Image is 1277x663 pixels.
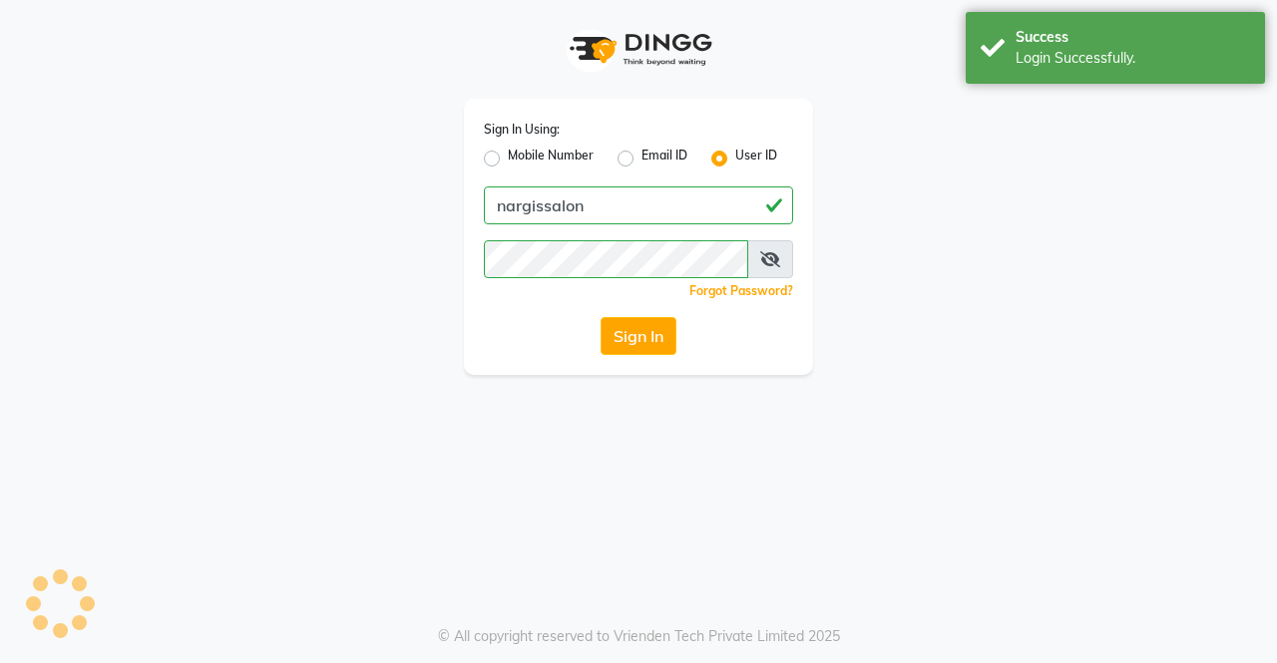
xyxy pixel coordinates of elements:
[508,147,594,170] label: Mobile Number
[484,121,560,139] label: Sign In Using:
[484,186,793,224] input: Username
[735,147,777,170] label: User ID
[1016,48,1250,69] div: Login Successfully.
[641,147,687,170] label: Email ID
[689,283,793,298] a: Forgot Password?
[1016,27,1250,48] div: Success
[559,20,718,79] img: logo1.svg
[601,317,676,355] button: Sign In
[484,240,748,278] input: Username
